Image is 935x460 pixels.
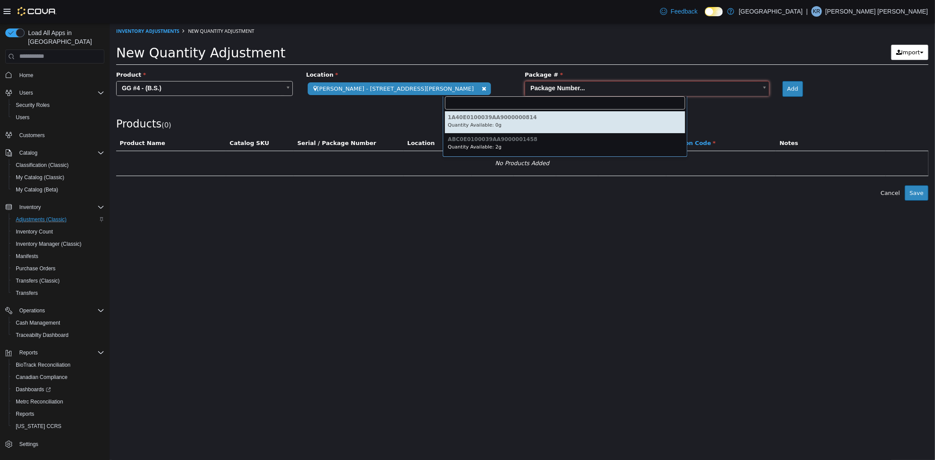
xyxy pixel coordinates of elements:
h6: 1A40E0100039AA9000000814 [338,92,572,97]
button: Classification (Classic) [9,159,108,171]
small: Quantity Available: 0g [338,99,392,105]
button: Users [9,111,108,124]
span: Home [19,72,33,79]
span: Customers [16,130,104,141]
a: Manifests [12,251,42,262]
span: Catalog [19,149,37,156]
p: [GEOGRAPHIC_DATA] [739,6,803,17]
a: [US_STATE] CCRS [12,421,65,432]
div: klohe roper [811,6,822,17]
a: Classification (Classic) [12,160,72,170]
button: Users [16,88,36,98]
a: My Catalog (Classic) [12,172,68,183]
a: Settings [16,439,42,449]
button: Traceabilty Dashboard [9,329,108,341]
span: Manifests [12,251,104,262]
span: Customers [19,132,45,139]
p: | [806,6,808,17]
a: BioTrack Reconciliation [12,360,74,370]
span: Transfers (Classic) [16,277,60,284]
span: [US_STATE] CCRS [16,423,61,430]
button: Inventory Count [9,226,108,238]
span: Operations [19,307,45,314]
span: Load All Apps in [GEOGRAPHIC_DATA] [25,28,104,46]
span: Canadian Compliance [12,372,104,382]
a: Metrc Reconciliation [12,396,67,407]
button: Reports [2,347,108,359]
span: Transfers (Classic) [12,276,104,286]
a: Dashboards [12,384,54,395]
span: Canadian Compliance [16,374,68,381]
span: Inventory Count [12,226,104,237]
button: Users [2,87,108,99]
button: Reports [9,408,108,420]
a: Inventory Manager (Classic) [12,239,85,249]
span: Classification (Classic) [12,160,104,170]
button: [US_STATE] CCRS [9,420,108,432]
span: My Catalog (Classic) [12,172,104,183]
button: Transfers [9,287,108,299]
span: Traceabilty Dashboard [16,332,68,339]
span: Settings [16,439,104,449]
span: Purchase Orders [12,263,104,274]
button: Customers [2,129,108,142]
button: My Catalog (Beta) [9,184,108,196]
a: My Catalog (Beta) [12,184,62,195]
a: Customers [16,130,48,141]
span: Home [16,70,104,81]
span: Cash Management [12,318,104,328]
span: Transfers [16,290,38,297]
a: Security Roles [12,100,53,110]
span: Users [12,112,104,123]
button: My Catalog (Classic) [9,171,108,184]
span: Operations [16,305,104,316]
a: Adjustments (Classic) [12,214,70,225]
span: Dashboards [16,386,51,393]
button: Catalog [2,147,108,159]
span: Purchase Orders [16,265,56,272]
span: Metrc Reconciliation [16,398,63,405]
a: Inventory Count [12,226,57,237]
button: Manifests [9,250,108,262]
a: Reports [12,409,38,419]
span: Users [16,88,104,98]
span: Settings [19,441,38,448]
span: Reports [19,349,38,356]
span: Inventory [16,202,104,212]
button: Inventory [16,202,44,212]
span: Security Roles [12,100,104,110]
img: Cova [18,7,57,16]
button: BioTrack Reconciliation [9,359,108,371]
span: BioTrack Reconciliation [16,361,71,368]
button: Purchase Orders [9,262,108,275]
span: Metrc Reconciliation [12,396,104,407]
span: My Catalog (Beta) [16,186,58,193]
span: Reports [16,410,34,418]
span: Users [19,89,33,96]
span: Users [16,114,29,121]
button: Adjustments (Classic) [9,213,108,226]
span: Adjustments (Classic) [12,214,104,225]
a: Purchase Orders [12,263,59,274]
button: Catalog [16,148,41,158]
span: Inventory Manager (Classic) [16,241,82,248]
span: My Catalog (Beta) [12,184,104,195]
button: Inventory Manager (Classic) [9,238,108,250]
a: Feedback [657,3,701,20]
a: Transfers (Classic) [12,276,63,286]
button: Settings [2,438,108,450]
small: Quantity Available: 2g [338,121,392,127]
button: Security Roles [9,99,108,111]
span: Inventory [19,204,41,211]
button: Home [2,69,108,81]
span: Inventory Manager (Classic) [12,239,104,249]
a: Dashboards [9,383,108,396]
button: Operations [16,305,49,316]
h6: ABC0E0100039AA9000001458 [338,113,572,119]
span: Transfers [12,288,104,298]
span: BioTrack Reconciliation [12,360,104,370]
button: Metrc Reconciliation [9,396,108,408]
button: Transfers (Classic) [9,275,108,287]
button: Cash Management [9,317,108,329]
a: Traceabilty Dashboard [12,330,72,340]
